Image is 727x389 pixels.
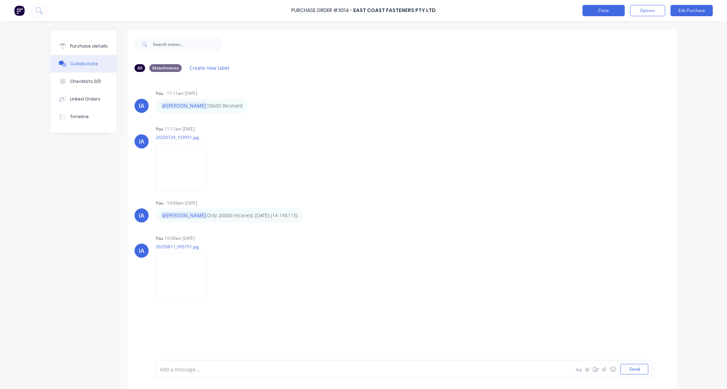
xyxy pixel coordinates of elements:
p: 20250729_103951.jpg [156,134,213,140]
p: 20250811_095751.jpg [156,244,213,250]
span: @[PERSON_NAME] [161,102,207,109]
div: 11:11am [DATE] [164,126,195,132]
button: Timeline [50,108,117,126]
button: Create new label [186,63,233,73]
div: You [156,90,163,97]
img: Factory [14,5,25,16]
button: Linked Orders [50,90,117,108]
button: Aa [575,365,583,373]
button: Close [583,5,625,16]
button: @ [583,365,592,373]
div: IA [139,137,144,146]
div: Linked Orders [70,96,100,102]
button: Checklists 0/0 [50,73,117,90]
button: Collaborate [50,55,117,73]
div: IA [139,211,144,220]
button: Purchase details [50,37,117,55]
div: All [135,64,145,72]
div: IA [139,102,144,110]
div: Collaborate [70,61,98,67]
button: Edit Purchase [671,5,713,16]
div: IA [139,247,144,255]
p: 50600 Received [161,102,242,109]
div: You [156,200,163,206]
div: Timeline [70,114,89,120]
button: Options [630,5,665,16]
div: - 11:11am [DATE] [164,90,197,97]
div: Purchase details [70,43,108,49]
div: Checklists 0/0 [70,78,101,85]
input: Search notes... [153,37,223,51]
button: ☺ [609,365,617,373]
div: Purchase Order #3014 - [291,7,353,14]
div: - 10:09am [DATE] [164,200,197,206]
p: Only 20000 recieved, [DATE] (14-14X115) [161,212,298,219]
div: 10:09am [DATE] [164,235,195,242]
div: Attachments [149,64,182,72]
div: You [156,235,163,242]
button: Send [621,364,648,375]
span: @[PERSON_NAME] [161,212,207,219]
div: You [156,126,163,132]
div: East Coast Fasteners Pty Ltd [353,7,436,14]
